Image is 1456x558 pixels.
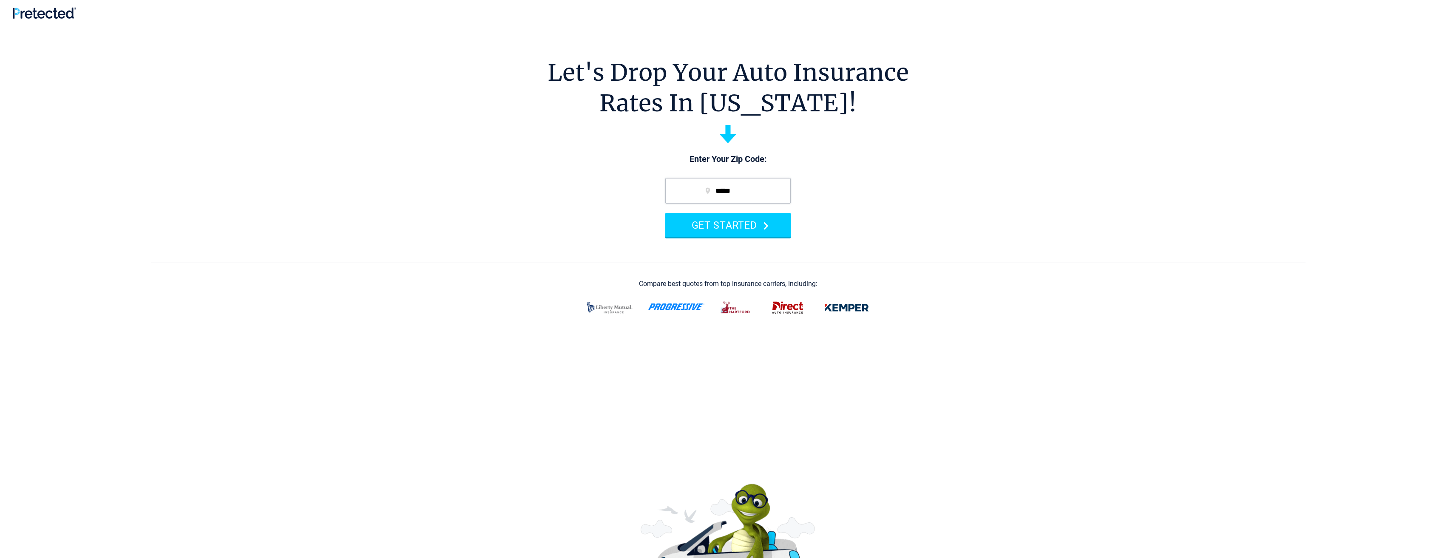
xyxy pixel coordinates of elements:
div: Compare best quotes from top insurance carriers, including: [639,280,817,288]
img: kemper [819,297,875,319]
p: Enter Your Zip Code: [657,153,799,165]
img: direct [767,297,809,319]
input: zip code [665,178,791,204]
img: Pretected Logo [13,7,76,19]
img: liberty [582,297,638,319]
h1: Let's Drop Your Auto Insurance Rates In [US_STATE]! [548,57,909,119]
img: thehartford [715,297,757,319]
img: progressive [648,303,705,310]
button: GET STARTED [665,213,791,237]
